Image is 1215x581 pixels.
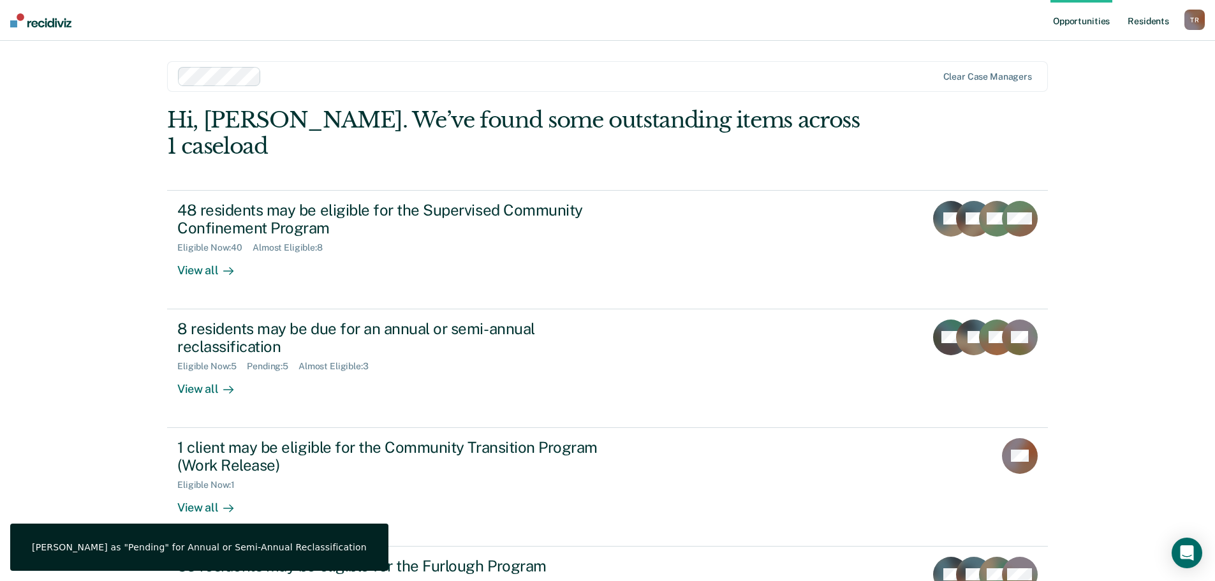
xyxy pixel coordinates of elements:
[177,320,625,357] div: 8 residents may be due for an annual or semi-annual reclassification
[10,13,71,27] img: Recidiviz
[298,361,379,372] div: Almost Eligible : 3
[177,490,249,515] div: View all
[177,242,253,253] div: Eligible Now : 40
[1184,10,1205,30] div: T R
[177,480,245,490] div: Eligible Now : 1
[167,107,872,159] div: Hi, [PERSON_NAME]. We’ve found some outstanding items across 1 caseload
[253,242,333,253] div: Almost Eligible : 8
[167,428,1048,547] a: 1 client may be eligible for the Community Transition Program (Work Release)Eligible Now:1View all
[177,557,625,575] div: 39 residents may be eligible for the Furlough Program
[177,201,625,238] div: 48 residents may be eligible for the Supervised Community Confinement Program
[177,438,625,475] div: 1 client may be eligible for the Community Transition Program (Work Release)
[167,190,1048,309] a: 48 residents may be eligible for the Supervised Community Confinement ProgramEligible Now:40Almos...
[247,361,298,372] div: Pending : 5
[943,71,1032,82] div: Clear case managers
[177,372,249,397] div: View all
[177,253,249,278] div: View all
[1184,10,1205,30] button: TR
[32,541,367,553] div: [PERSON_NAME] as "Pending" for Annual or Semi-Annual Reclassification
[177,361,247,372] div: Eligible Now : 5
[1172,538,1202,568] div: Open Intercom Messenger
[167,309,1048,428] a: 8 residents may be due for an annual or semi-annual reclassificationEligible Now:5Pending:5Almost...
